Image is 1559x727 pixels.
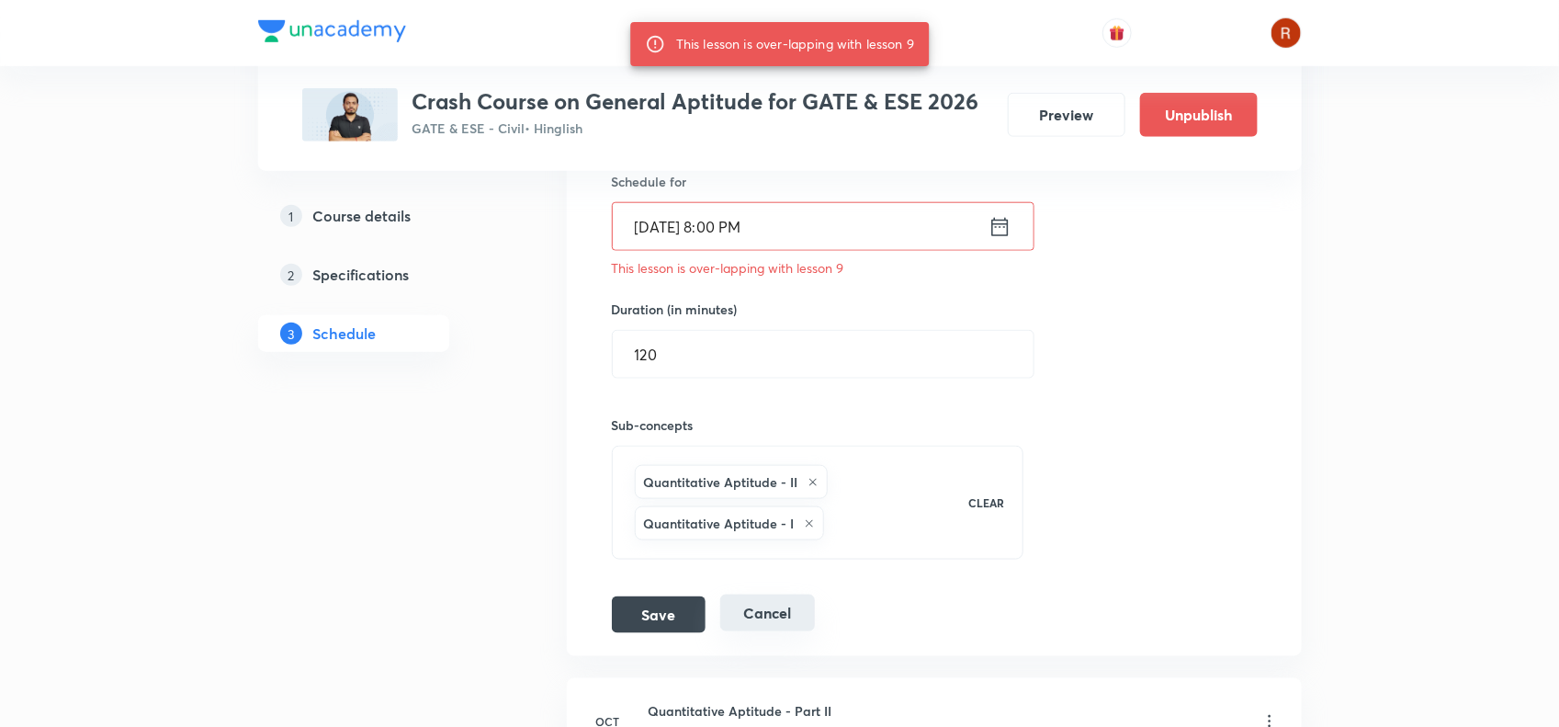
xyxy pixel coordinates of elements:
img: avatar [1109,25,1125,41]
h5: Course details [313,205,412,227]
img: Rupsha chowdhury [1271,17,1302,49]
div: This lesson is over-lapping with lesson 9 [676,28,914,61]
h6: Quantitative Aptitude - Part II [649,701,832,721]
p: CLEAR [968,494,1004,511]
button: Preview [1008,93,1125,137]
h6: Quantitative Aptitude - I [644,514,795,533]
button: Unpublish [1140,93,1258,137]
p: 3 [280,323,302,345]
img: Company Logo [258,20,406,42]
p: 2 [280,264,302,286]
img: 51D0E780-DD0A-430A-B072-E78F81FEAE99_plus.png [302,88,398,142]
button: Save [612,596,706,633]
a: 2Specifications [258,256,508,293]
p: GATE & ESE - Civil • Hinglish [412,119,979,138]
h6: Sub-concepts [612,415,1024,435]
h5: Specifications [313,264,410,286]
h3: Crash Course on General Aptitude for GATE & ESE 2026 [412,88,979,115]
a: 1Course details [258,198,508,234]
h6: Schedule for [612,172,1024,191]
p: 1 [280,205,302,227]
a: Company Logo [258,20,406,47]
h6: Quantitative Aptitude - II [644,472,798,492]
button: avatar [1102,18,1132,48]
input: 120 [613,331,1034,378]
h5: Schedule [313,323,377,345]
p: This lesson is over-lapping with lesson 9 [612,258,1024,278]
button: Cancel [720,595,815,631]
h6: Duration (in minutes) [612,300,738,319]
